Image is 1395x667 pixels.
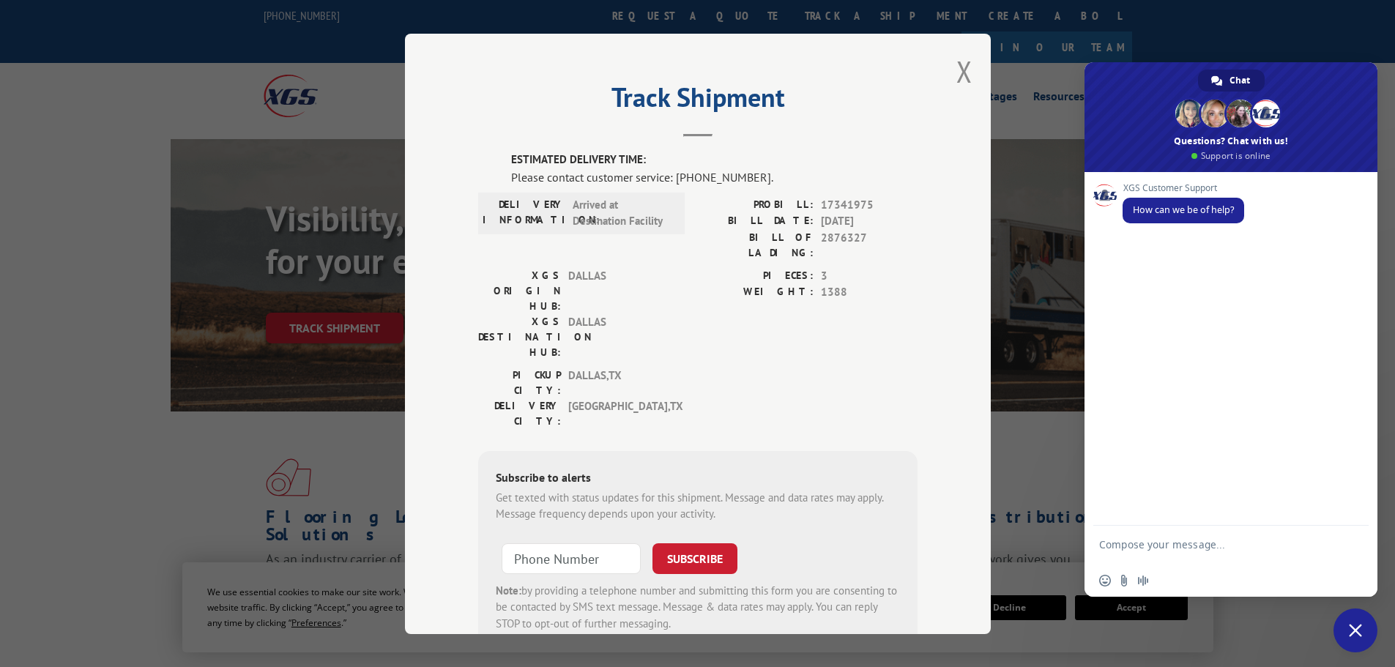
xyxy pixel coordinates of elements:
div: Subscribe to alerts [496,468,900,489]
textarea: Compose your message... [1099,538,1331,564]
span: Insert an emoji [1099,575,1111,586]
div: by providing a telephone number and submitting this form you are consenting to be contacted by SM... [496,582,900,632]
label: BILL OF LADING: [698,229,814,260]
span: 2876327 [821,229,918,260]
span: 17341975 [821,196,918,213]
span: Audio message [1137,575,1149,586]
span: Chat [1230,70,1250,92]
span: XGS Customer Support [1123,183,1244,193]
span: DALLAS [568,267,667,313]
span: DALLAS , TX [568,367,667,398]
input: Phone Number [502,543,641,573]
label: BILL DATE: [698,213,814,230]
h2: Track Shipment [478,87,918,115]
label: XGS ORIGIN HUB: [478,267,561,313]
span: 1388 [821,284,918,301]
span: Send a file [1118,575,1130,586]
label: WEIGHT: [698,284,814,301]
button: SUBSCRIBE [652,543,737,573]
label: PROBILL: [698,196,814,213]
label: DELIVERY INFORMATION: [483,196,565,229]
span: DALLAS [568,313,667,359]
span: How can we be of help? [1133,204,1234,216]
label: XGS DESTINATION HUB: [478,313,561,359]
label: DELIVERY CITY: [478,398,561,428]
div: Chat [1198,70,1265,92]
label: PICKUP CITY: [478,367,561,398]
span: [DATE] [821,213,918,230]
span: [GEOGRAPHIC_DATA] , TX [568,398,667,428]
div: Please contact customer service: [PHONE_NUMBER]. [511,168,918,185]
label: PIECES: [698,267,814,284]
span: Arrived at Destination Facility [573,196,672,229]
button: Close modal [956,52,972,91]
strong: Note: [496,583,521,597]
div: Get texted with status updates for this shipment. Message and data rates may apply. Message frequ... [496,489,900,522]
label: ESTIMATED DELIVERY TIME: [511,152,918,168]
span: 3 [821,267,918,284]
div: Close chat [1333,608,1377,652]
